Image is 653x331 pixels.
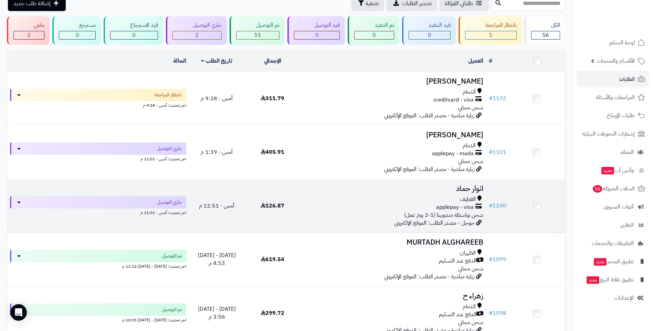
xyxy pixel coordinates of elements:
a: الإعدادات [577,290,649,306]
span: 0 [132,31,136,39]
span: الدمام [463,303,476,311]
div: بانتظار المراجعة [465,21,516,29]
span: الإعدادات [614,293,634,303]
span: # [489,309,493,317]
span: المراجعات والأسئلة [596,93,635,102]
span: الظهران [460,249,476,257]
a: مسترجع 0 [51,16,102,45]
a: أدوات التسويق [577,199,649,215]
span: السلات المتروكة [592,184,635,193]
a: تاريخ الطلب [201,57,232,65]
span: 16 [593,185,602,193]
div: 0 [355,31,393,39]
a: لوحة التحكم [577,34,649,51]
span: 0 [372,31,376,39]
a: #1102 [489,94,506,103]
a: الطلبات [577,71,649,87]
span: 311.79 [261,94,284,103]
span: التقارير [621,220,634,230]
span: شحن مجاني [458,265,483,273]
h3: زهراء ح [303,292,483,300]
span: 0 [428,31,431,39]
span: [DATE] - [DATE] 3:56 م [198,305,236,321]
a: التقارير [577,217,649,233]
div: قيد التنفيذ [409,21,451,29]
span: زيارة مباشرة - مصدر الطلب: الموقع الإلكتروني [384,111,474,120]
span: لوحة التحكم [609,38,635,47]
span: زيارة مباشرة - مصدر الطلب: الموقع الإلكتروني [384,165,474,173]
span: 2 [195,31,199,39]
a: الإجمالي [264,57,281,65]
a: #1098 [489,309,506,317]
h3: انوار حماد [303,185,483,193]
div: 1 [465,31,516,39]
a: تطبيق المتجرجديد [577,253,649,270]
div: الكل [531,21,560,29]
span: الدفع عند التسليم [439,257,476,265]
h3: [PERSON_NAME] [303,77,483,85]
div: قيد الاسترجاع [110,21,158,29]
span: الدمام [463,88,476,96]
a: تم التوصيل 51 [228,16,286,45]
a: الكل56 [523,16,567,45]
span: [DATE] - [DATE] 4:53 م [198,251,236,267]
span: 0 [315,31,319,39]
span: شحن مجاني [458,318,483,327]
span: 619.54 [261,255,284,264]
div: 2 [14,31,44,39]
span: تم التوصيل [162,253,182,259]
h3: [PERSON_NAME] [303,131,483,139]
a: طلبات الإرجاع [577,107,649,124]
div: 51 [236,31,279,39]
span: تطبيق نقاط البيع [586,275,634,285]
span: زيارة مباشرة - مصدر الطلب: الموقع الإلكتروني [384,273,474,281]
span: إشعارات التحويلات البنكية [582,129,635,139]
a: السلات المتروكة16 [577,180,649,197]
span: جاري التوصيل [157,199,182,206]
div: اخر تحديث: [DATE] - [DATE] 11:12 م [10,262,186,269]
a: إشعارات التحويلات البنكية [577,126,649,142]
a: تم التنفيذ 0 [346,16,400,45]
span: creditcard - visa [433,96,474,104]
a: # [489,57,492,65]
a: العميل [468,57,483,65]
a: #1099 [489,255,506,264]
span: العملاء [620,147,634,157]
span: التطبيقات والخدمات [592,238,634,248]
div: قيد التوصيل [294,21,340,29]
span: شحن مجاني [458,104,483,112]
a: ملغي 2 [6,16,51,45]
span: أمس - 1:39 م [201,148,233,156]
div: اخر تحديث: [DATE] - [DATE] 10:05 م [10,316,186,323]
span: 51 [254,31,261,39]
span: تطبيق المتجر [593,257,634,266]
span: جديد [587,276,599,284]
div: Open Intercom Messenger [10,304,27,321]
span: الأقسام والمنتجات [597,56,635,66]
span: 2 [27,31,31,39]
a: التطبيقات والخدمات [577,235,649,252]
a: قيد الاسترجاع 0 [102,16,165,45]
a: العملاء [577,144,649,160]
span: 56 [542,31,549,39]
span: 299.72 [261,309,284,317]
span: # [489,148,493,156]
span: 0 [76,31,79,39]
span: # [489,202,493,210]
a: #1100 [489,202,506,210]
span: أدوات التسويق [604,202,634,212]
span: جديد [594,258,607,266]
div: 0 [110,31,158,39]
span: بانتظار المراجعة [154,92,182,98]
span: 126.87 [261,202,284,210]
a: تطبيق نقاط البيعجديد [577,271,649,288]
span: جديد [601,167,614,174]
h3: MURTADH ALGHAREEB [303,238,483,246]
div: اخر تحديث: أمس - 11:01 م [10,209,186,216]
span: الطلبات [619,74,635,84]
a: وآتس آبجديد [577,162,649,179]
div: 2 [173,31,221,39]
span: جاري التوصيل [157,145,182,152]
span: أمس - 9:28 م [201,94,233,103]
div: 0 [294,31,339,39]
